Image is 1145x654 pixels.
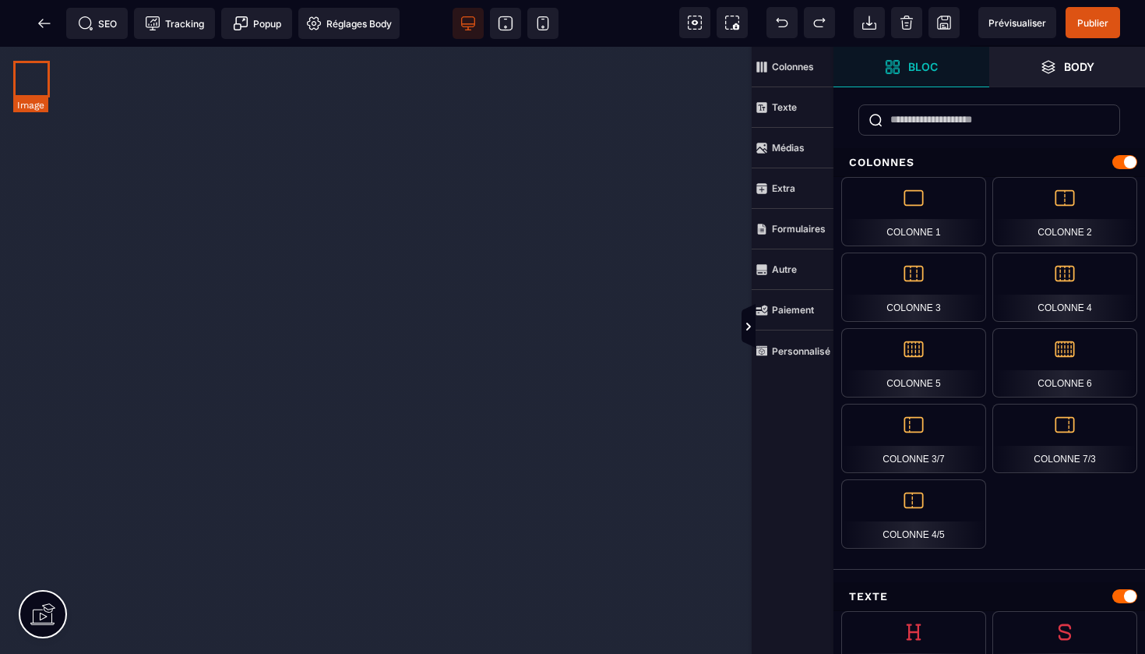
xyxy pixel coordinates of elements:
strong: Extra [772,182,795,194]
div: Colonne 4/5 [841,479,986,549]
span: Aperçu [978,7,1056,38]
strong: Autre [772,263,797,275]
span: Autre [752,249,833,290]
span: Voir les composants [679,7,710,38]
span: Ouvrir les calques [989,47,1145,87]
span: Voir bureau [453,8,484,39]
div: Colonne 5 [841,328,986,398]
span: Texte [752,87,833,128]
span: Code de suivi [134,8,215,39]
span: Formulaires [752,209,833,249]
span: Retour [29,8,60,39]
strong: Body [1064,61,1094,72]
span: SEO [78,16,117,31]
span: Extra [752,168,833,209]
span: Métadata SEO [66,8,128,39]
span: Publier [1077,17,1108,29]
div: Colonne 7/3 [992,404,1137,473]
span: Rétablir [804,7,835,38]
span: Ouvrir les blocs [833,47,989,87]
span: Voir mobile [527,8,558,39]
span: Enregistrer le contenu [1066,7,1120,38]
span: Tracking [145,16,204,31]
span: Afficher les vues [833,304,849,351]
span: Médias [752,128,833,168]
span: Défaire [766,7,798,38]
span: Créer une alerte modale [221,8,292,39]
div: Colonne 3 [841,253,986,322]
span: Enregistrer [928,7,960,38]
span: Nettoyage [891,7,922,38]
span: Colonnes [752,47,833,87]
strong: Personnalisé [772,345,830,357]
div: Colonne 3/7 [841,404,986,473]
strong: Paiement [772,304,814,316]
div: Colonne 1 [841,177,986,246]
span: Popup [233,16,281,31]
span: Prévisualiser [988,17,1046,29]
div: Colonnes [833,148,1145,177]
span: Personnalisé [752,331,833,371]
strong: Médias [772,142,805,154]
strong: Bloc [908,61,938,72]
div: Colonne 2 [992,177,1137,246]
span: Voir tablette [490,8,521,39]
span: Réglages Body [306,16,392,31]
strong: Formulaires [772,223,826,235]
strong: Colonnes [772,61,814,72]
div: Colonne 6 [992,328,1137,398]
div: Texte [833,582,1145,611]
span: Importer [854,7,885,38]
span: Paiement [752,290,833,331]
div: Colonne 4 [992,253,1137,322]
span: Favicon [298,8,400,39]
strong: Texte [772,101,797,113]
span: Capture d'écran [717,7,748,38]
